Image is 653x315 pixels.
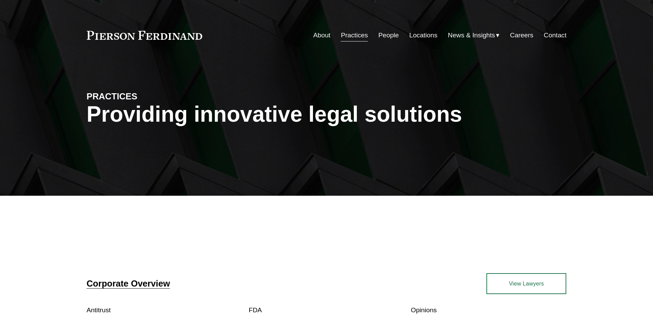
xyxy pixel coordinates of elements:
[544,29,566,42] a: Contact
[87,279,170,288] a: Corporate Overview
[411,306,437,314] a: Opinions
[87,102,567,127] h1: Providing innovative legal solutions
[409,29,437,42] a: Locations
[249,306,262,314] a: FDA
[510,29,533,42] a: Careers
[448,29,500,42] a: folder dropdown
[87,91,207,102] h4: PRACTICES
[341,29,368,42] a: Practices
[378,29,399,42] a: People
[87,306,111,314] a: Antitrust
[313,29,330,42] a: About
[448,29,495,41] span: News & Insights
[486,273,566,294] a: View Lawyers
